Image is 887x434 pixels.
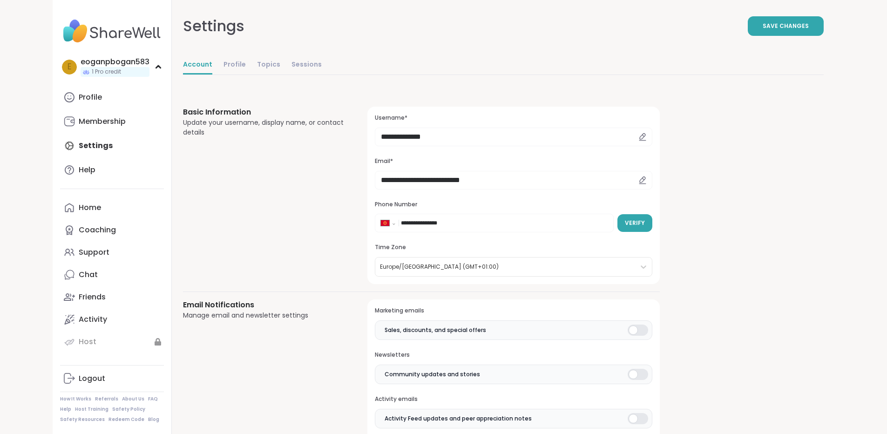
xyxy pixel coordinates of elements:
[385,326,486,334] span: Sales, discounts, and special offers
[385,414,532,423] span: Activity Feed updates and peer appreciation notes
[60,416,105,423] a: Safety Resources
[375,114,652,122] h3: Username*
[79,270,98,280] div: Chat
[60,197,164,219] a: Home
[291,56,322,75] a: Sessions
[375,244,652,251] h3: Time Zone
[60,286,164,308] a: Friends
[79,116,126,127] div: Membership
[375,201,652,209] h3: Phone Number
[223,56,246,75] a: Profile
[183,299,345,311] h3: Email Notifications
[75,406,108,413] a: Host Training
[60,86,164,108] a: Profile
[68,61,71,73] span: e
[60,406,71,413] a: Help
[375,395,652,403] h3: Activity emails
[79,92,102,102] div: Profile
[60,308,164,331] a: Activity
[92,68,121,76] span: 1 Pro credit
[617,214,652,232] button: Verify
[112,406,145,413] a: Safety Policy
[60,241,164,264] a: Support
[183,15,244,37] div: Settings
[79,165,95,175] div: Help
[375,351,652,359] h3: Newsletters
[148,396,158,402] a: FAQ
[375,307,652,315] h3: Marketing emails
[183,311,345,320] div: Manage email and newsletter settings
[385,370,480,379] span: Community updates and stories
[60,264,164,286] a: Chat
[763,22,809,30] span: Save Changes
[79,337,96,347] div: Host
[79,247,109,258] div: Support
[95,396,118,402] a: Referrals
[122,396,144,402] a: About Us
[60,219,164,241] a: Coaching
[79,225,116,235] div: Coaching
[748,16,824,36] button: Save Changes
[183,56,212,75] a: Account
[60,396,91,402] a: How It Works
[60,15,164,47] img: ShareWell Nav Logo
[625,219,645,227] span: Verify
[108,416,144,423] a: Redeem Code
[257,56,280,75] a: Topics
[148,416,159,423] a: Blog
[60,159,164,181] a: Help
[79,373,105,384] div: Logout
[375,157,652,165] h3: Email*
[79,292,106,302] div: Friends
[60,367,164,390] a: Logout
[60,110,164,133] a: Membership
[183,107,345,118] h3: Basic Information
[183,118,345,137] div: Update your username, display name, or contact details
[60,331,164,353] a: Host
[79,203,101,213] div: Home
[79,314,107,325] div: Activity
[81,57,149,67] div: eoganpbogan583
